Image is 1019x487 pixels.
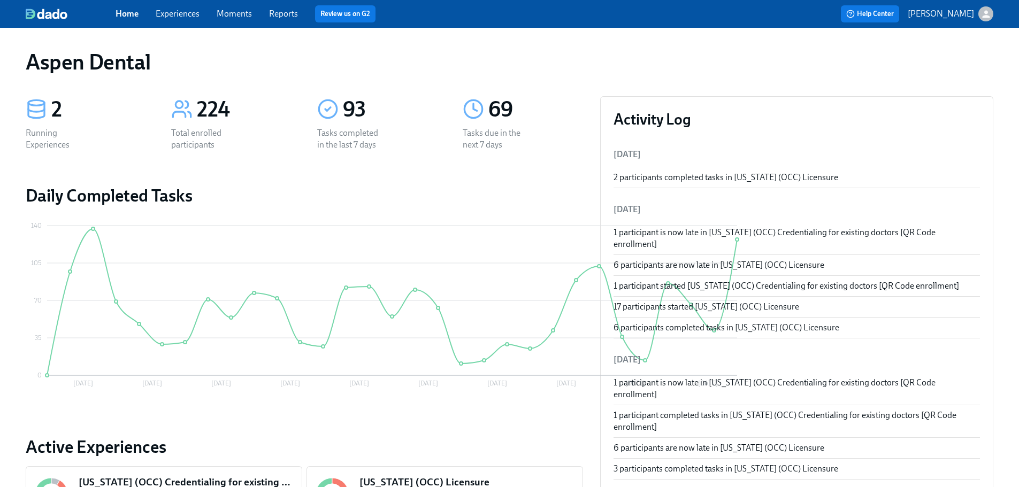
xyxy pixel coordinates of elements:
[171,127,240,151] div: Total enrolled participants
[463,127,531,151] div: Tasks due in the next 7 days
[217,9,252,19] a: Moments
[556,380,576,387] tspan: [DATE]
[73,380,93,387] tspan: [DATE]
[31,259,42,267] tspan: 105
[317,127,386,151] div: Tasks completed in the last 7 days
[142,380,162,387] tspan: [DATE]
[614,227,980,250] div: 1 participant is now late in [US_STATE] (OCC) Credentialing for existing doctors [QR Code enrollm...
[614,280,980,292] div: 1 participant started [US_STATE] (OCC) Credentialing for existing doctors [QR Code enrollment]
[614,149,641,159] span: [DATE]
[35,334,42,342] tspan: 35
[26,436,583,458] a: Active Experiences
[26,49,150,75] h1: Aspen Dental
[51,96,145,123] div: 2
[343,96,437,123] div: 93
[156,9,200,19] a: Experiences
[908,6,993,21] button: [PERSON_NAME]
[487,380,507,387] tspan: [DATE]
[614,409,980,433] div: 1 participant completed tasks in [US_STATE] (OCC) Credentialing for existing doctors [QR Code enr...
[269,9,298,19] a: Reports
[315,5,376,22] button: Review us on G2
[614,442,980,454] div: 6 participants are now late in [US_STATE] (OCC) Licensure
[614,301,980,313] div: 17 participants started [US_STATE] (OCC) Licensure
[846,9,894,19] span: Help Center
[488,96,583,123] div: 69
[26,9,116,19] a: dado
[614,377,980,400] div: 1 participant is now late in [US_STATE] (OCC) Credentialing for existing doctors [QR Code enrollm...
[37,372,42,379] tspan: 0
[116,9,139,19] a: Home
[908,8,974,20] p: [PERSON_NAME]
[34,297,42,304] tspan: 70
[211,380,231,387] tspan: [DATE]
[614,259,980,271] div: 6 participants are now late in [US_STATE] (OCC) Licensure
[614,463,980,475] div: 3 participants completed tasks in [US_STATE] (OCC) Licensure
[349,380,369,387] tspan: [DATE]
[614,197,980,222] li: [DATE]
[614,347,980,373] li: [DATE]
[418,380,438,387] tspan: [DATE]
[26,185,583,206] h2: Daily Completed Tasks
[614,172,980,183] div: 2 participants completed tasks in [US_STATE] (OCC) Licensure
[26,9,67,19] img: dado
[614,110,980,129] h3: Activity Log
[197,96,291,123] div: 224
[841,5,899,22] button: Help Center
[31,222,42,229] tspan: 140
[320,9,370,19] a: Review us on G2
[614,322,980,334] div: 6 participants completed tasks in [US_STATE] (OCC) Licensure
[26,127,94,151] div: Running Experiences
[280,380,300,387] tspan: [DATE]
